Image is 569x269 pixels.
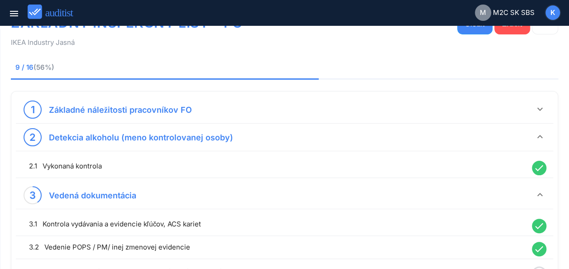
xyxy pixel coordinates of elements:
button: K [545,5,561,21]
p: IKEA Industry Jasná [11,38,558,47]
i: keyboard_arrow_down [535,131,545,142]
div: 2 [29,130,36,144]
div: 3.1 Kontrola vydávania a evidencie kľúčov, ACS kariet [29,219,527,230]
span: K [550,8,555,18]
div: 1 [31,102,35,117]
strong: Základné náležitosti pracovníkov FO [49,105,192,115]
i: done [532,161,546,175]
i: done [532,219,546,233]
i: keyboard_arrow_down [535,189,545,200]
span: M2C SK SBS [493,8,535,18]
strong: Vedená dokumentácia [49,191,136,200]
span: 9 / 16 [15,62,174,72]
span: M [480,8,486,18]
strong: Detekcia alkoholu (meno kontrolovanej osoby) [49,133,233,142]
img: auditist_logo_new.svg [28,5,81,19]
span: (56%) [33,63,54,72]
div: 3.2 Vedenie POPS / PM/ inej zmenovej evidencie [29,242,527,253]
div: 2.1 Vykonaná kontrola [29,161,527,172]
i: keyboard_arrow_down [535,104,545,115]
div: 3 [29,188,36,202]
i: menu [9,8,19,19]
i: done [532,242,546,256]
